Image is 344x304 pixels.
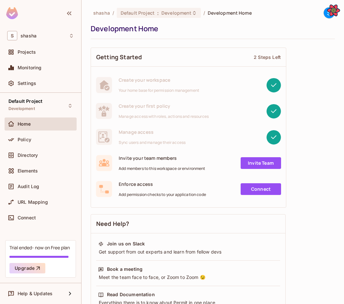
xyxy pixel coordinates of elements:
span: Workspace: shasha [21,33,37,38]
span: Sync users and manage their access [119,140,186,145]
span: Manage access with roles, actions and resources [119,114,209,119]
span: : [157,10,159,16]
div: Trial ended- now on Free plan [9,244,70,251]
span: Your home base for permission management [119,88,199,93]
span: Need Help? [96,220,129,228]
span: Invite your team members [119,155,205,161]
div: Book a meeting [107,266,142,272]
button: Upgrade [9,263,45,273]
div: Read Documentation [107,291,155,298]
li: / [112,10,114,16]
div: Meet the team face to face, or Zoom to Zoom 😉 [98,274,278,281]
div: Join us on Slack [107,241,145,247]
span: Policy [18,137,31,142]
span: Monitoring [18,65,42,70]
span: Default Project [121,10,155,16]
span: Default Project [8,99,42,104]
span: Projects [18,49,36,55]
div: 2 Steps Left [254,54,281,60]
a: Invite Team [241,157,281,169]
li: / [203,10,205,16]
div: Get support from out experts and learn from fellow devs [98,249,278,255]
span: Development Home [208,10,252,16]
span: Elements [18,168,38,173]
span: S [7,31,17,40]
span: Create your first policy [119,103,209,109]
span: Help & Updates [18,291,52,296]
img: SReyMgAAAABJRU5ErkJggg== [6,7,18,19]
span: Enforce access [119,181,206,187]
span: Connect [18,215,36,220]
span: Development [8,106,35,111]
button: Open React Query Devtools [327,4,340,17]
div: Development Home [91,24,332,34]
span: Development [161,10,191,16]
span: Home [18,121,31,127]
a: Connect [241,183,281,195]
span: Getting Started [96,53,142,61]
div: S [323,7,335,19]
span: the active workspace [93,10,110,16]
span: Directory [18,153,38,158]
span: Add members to this workspace or environment [119,166,205,171]
span: Audit Log [18,184,39,189]
span: URL Mapping [18,200,48,205]
span: Add permission checks to your application code [119,192,206,197]
span: Settings [18,81,36,86]
span: Create your workspace [119,77,199,83]
span: Manage access [119,129,186,135]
